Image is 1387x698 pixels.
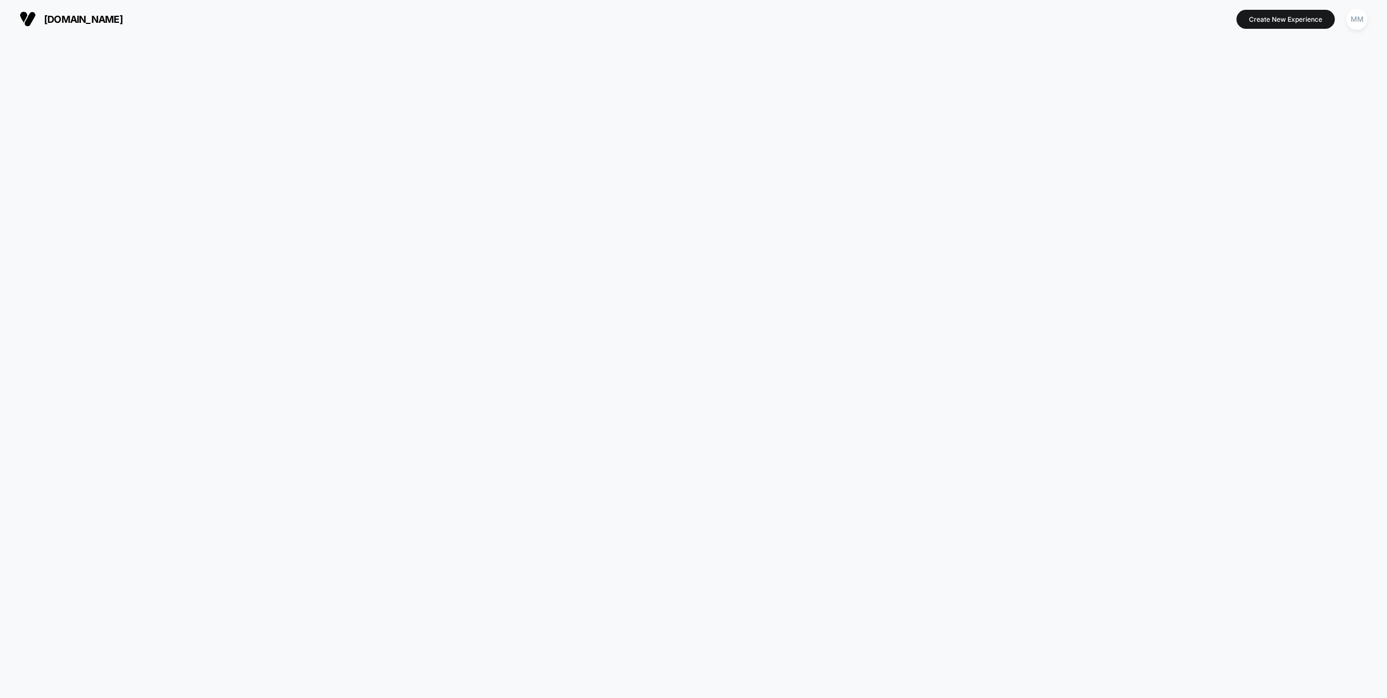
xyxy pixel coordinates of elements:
button: MM [1343,8,1371,30]
span: [DOMAIN_NAME] [44,14,123,25]
button: Create New Experience [1236,10,1335,29]
button: [DOMAIN_NAME] [16,10,126,28]
img: Visually logo [20,11,36,27]
div: MM [1346,9,1367,30]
